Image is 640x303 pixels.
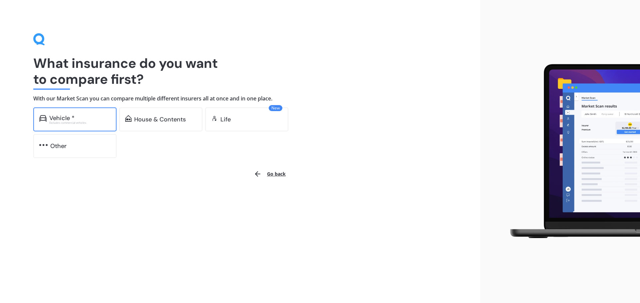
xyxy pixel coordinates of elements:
[134,116,186,123] div: House & Contents
[49,115,75,121] div: Vehicle *
[33,55,447,87] h1: What insurance do you want to compare first?
[500,60,640,243] img: laptop.webp
[250,166,290,182] button: Go back
[220,116,231,123] div: Life
[39,115,47,122] img: car.f15378c7a67c060ca3f3.svg
[269,105,282,111] span: New
[125,115,132,122] img: home-and-contents.b802091223b8502ef2dd.svg
[50,143,67,149] div: Other
[33,95,447,102] h4: With our Market Scan you can compare multiple different insurers all at once and in one place.
[39,142,48,148] img: other.81dba5aafe580aa69f38.svg
[211,115,218,122] img: life.f720d6a2d7cdcd3ad642.svg
[49,121,111,124] div: Excludes commercial vehicles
